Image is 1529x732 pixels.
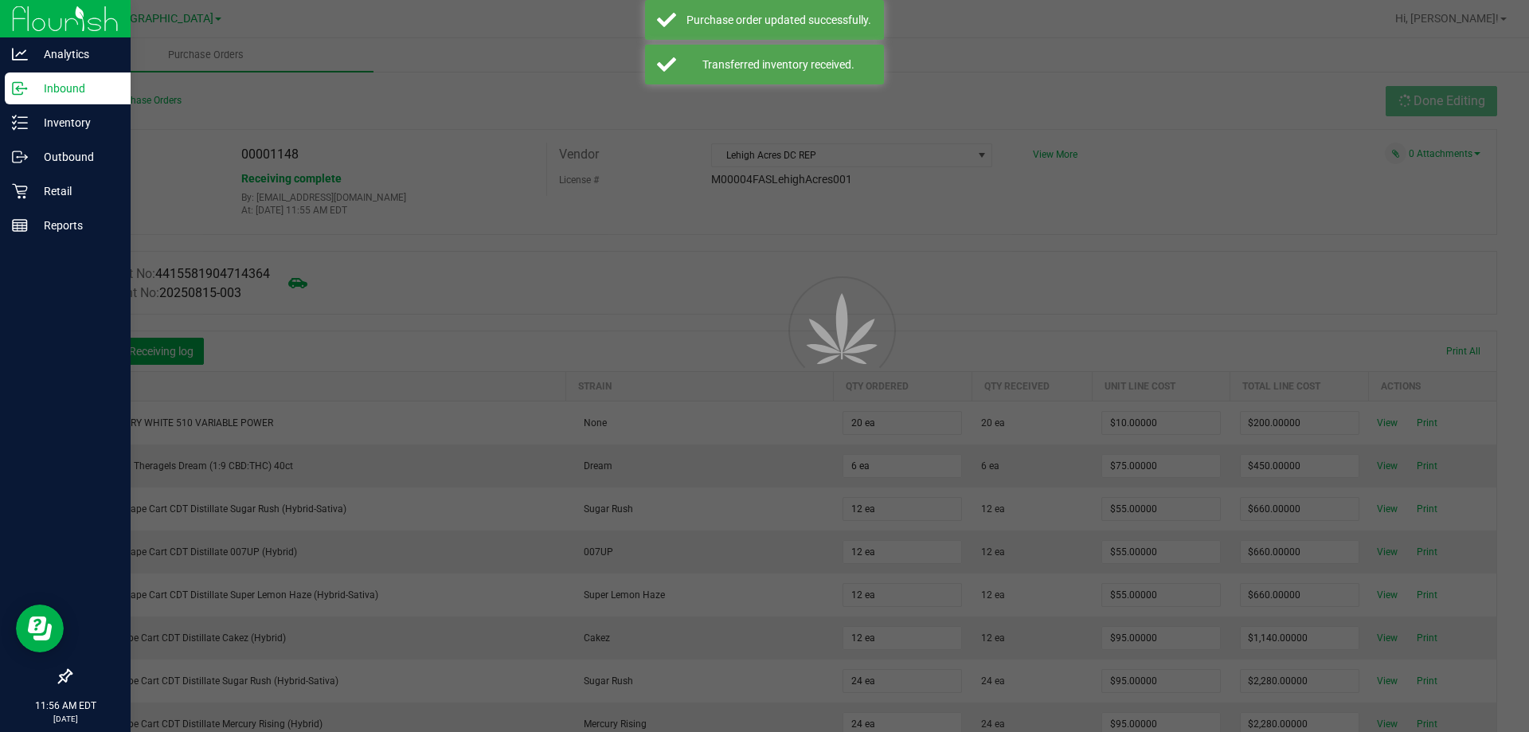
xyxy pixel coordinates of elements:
p: [DATE] [7,713,123,725]
inline-svg: Reports [12,217,28,233]
p: Reports [28,216,123,235]
p: Analytics [28,45,123,64]
p: 11:56 AM EDT [7,699,123,713]
p: Inbound [28,79,123,98]
inline-svg: Inventory [12,115,28,131]
div: Purchase order updated successfully. [685,12,872,28]
inline-svg: Outbound [12,149,28,165]
div: Transferred inventory received. [685,57,872,72]
p: Retail [28,182,123,201]
p: Inventory [28,113,123,132]
inline-svg: Inbound [12,80,28,96]
iframe: Resource center [16,605,64,652]
inline-svg: Retail [12,183,28,199]
inline-svg: Analytics [12,46,28,62]
p: Outbound [28,147,123,166]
